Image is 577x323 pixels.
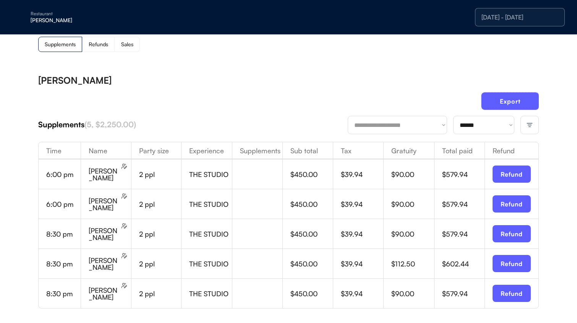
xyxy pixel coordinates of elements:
div: Experience [182,147,232,154]
img: users-edit.svg [121,253,127,259]
div: THE STUDIO [189,201,232,208]
div: Tax [333,147,383,154]
div: [PERSON_NAME] [89,227,120,241]
div: Gratuity [384,147,434,154]
div: [PERSON_NAME] [89,287,120,300]
div: Party size [131,147,181,154]
div: [PERSON_NAME] [89,257,120,271]
div: Refund [485,147,538,154]
div: Name [81,147,131,154]
div: Total paid [434,147,485,154]
div: 8:30 pm [46,260,81,267]
div: 8:30 pm [46,290,81,297]
div: 2 ppl [139,201,181,208]
div: Supplements [232,147,282,154]
button: Refund [493,255,531,272]
div: $90.00 [391,290,434,297]
div: Sub total [283,147,333,154]
div: $90.00 [391,171,434,178]
div: THE STUDIO [189,171,232,178]
div: Supplements [45,42,76,47]
div: $602.44 [442,260,485,267]
div: Supplements [38,119,348,130]
div: [DATE] - [DATE] [481,14,558,20]
button: Refund [493,166,531,183]
img: filter-lines.svg [526,122,533,128]
div: $39.94 [341,260,383,267]
button: Refund [493,285,531,302]
div: 6:00 pm [46,201,81,208]
div: Sales [121,42,133,47]
img: users-edit.svg [121,223,127,229]
img: users-edit.svg [121,282,127,289]
div: Restaurant [31,11,127,16]
div: [PERSON_NAME] [38,76,112,85]
img: yH5BAEAAAAALAAAAAABAAEAAAIBRAA7 [15,11,28,23]
div: THE STUDIO [189,230,232,237]
div: $450.00 [290,171,333,178]
div: $579.94 [442,171,485,178]
div: $112.50 [391,260,434,267]
div: $450.00 [290,290,333,297]
div: 2 ppl [139,290,181,297]
button: Refund [493,195,531,213]
div: [PERSON_NAME] [89,167,120,181]
div: [PERSON_NAME] [89,197,120,211]
div: Refunds [89,42,108,47]
div: 2 ppl [139,230,181,237]
button: Export [481,93,539,110]
div: $579.94 [442,230,485,237]
div: 2 ppl [139,260,181,267]
div: Time [39,147,81,154]
div: $450.00 [290,201,333,208]
div: 6:00 pm [46,171,81,178]
div: $39.94 [341,230,383,237]
div: $39.94 [341,171,383,178]
div: 8:30 pm [46,230,81,237]
div: THE STUDIO [189,260,232,267]
div: $39.94 [341,201,383,208]
div: $579.94 [442,290,485,297]
div: $39.94 [341,290,383,297]
font: (5, $2,250.00) [84,120,136,129]
div: $579.94 [442,201,485,208]
div: THE STUDIO [189,290,232,297]
img: users-edit.svg [121,163,127,169]
div: $90.00 [391,230,434,237]
img: users-edit.svg [121,193,127,199]
div: $450.00 [290,230,333,237]
button: Refund [493,225,531,242]
div: $450.00 [290,260,333,267]
div: [PERSON_NAME] [31,18,127,23]
div: $90.00 [391,201,434,208]
div: 2 ppl [139,171,181,178]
